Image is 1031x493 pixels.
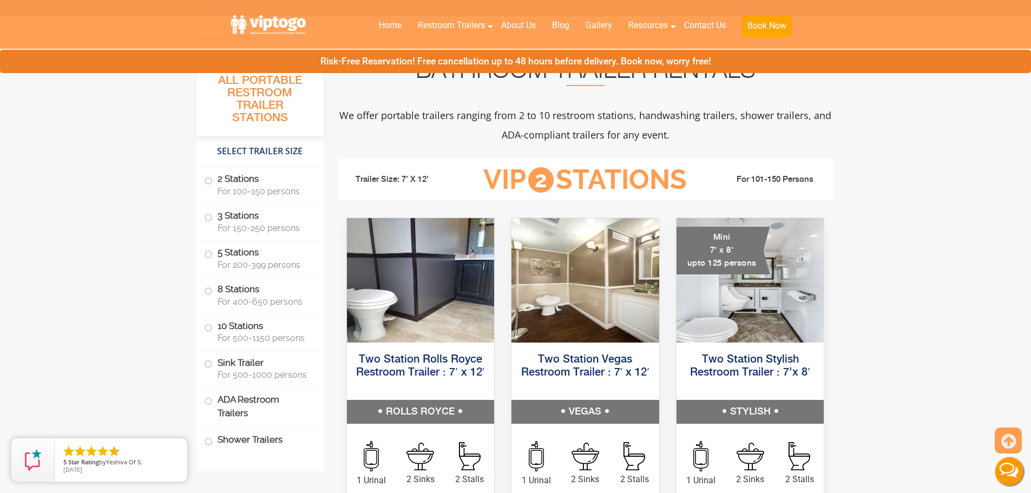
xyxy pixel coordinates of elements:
[406,443,434,470] img: an icon of sink
[620,14,676,37] a: Resources
[218,223,311,233] span: For 150-250 persons
[493,14,544,37] a: About Us
[364,441,379,471] img: an icon of urinal
[196,71,324,136] h3: All Portable Restroom Trailer Stations
[693,441,708,471] img: an icon of urinal
[22,449,44,471] img: Review Rating
[204,205,316,238] label: 3 Stations
[690,354,810,378] a: Two Station Stylish Restroom Trailer : 7’x 8′
[371,14,410,37] a: Home
[677,218,824,343] img: A mini restroom trailer with two separate stations and separate doors for males and females
[544,14,577,37] a: Blog
[346,163,467,196] li: Trailer Size: 7' X 12'
[338,106,833,144] p: We offer portable trailers ranging from 2 to 10 restroom stations, handwashing trailers, shower t...
[410,14,493,37] a: Restroom Trailers
[108,445,121,458] li: 
[528,167,554,193] span: 2
[96,445,109,458] li: 
[204,241,316,275] label: 5 Stations
[561,473,610,486] span: 2 Sinks
[988,450,1031,493] button: Live Chat
[218,186,311,196] span: For 100-150 persons
[610,473,659,486] span: 2 Stalls
[204,315,316,349] label: 10 Stations
[204,429,316,452] label: Shower Trailers
[204,278,316,312] label: 8 Stations
[742,15,792,37] button: Book Now
[677,474,726,487] span: 1 Urinal
[338,60,833,86] h2: Bathroom Trailer Rentals
[511,218,659,343] img: Side view of two station restroom trailer with separate doors for males and females
[74,445,87,458] li: 
[347,400,495,424] h5: ROLLS ROYCE
[106,458,142,466] span: Yeshiva Of S.
[737,443,764,470] img: an icon of sink
[577,14,620,37] a: Gallery
[196,141,324,162] h4: Select Trailer Size
[396,473,445,486] span: 2 Sinks
[85,445,98,458] li: 
[572,443,599,470] img: an icon of sink
[218,260,311,270] span: For 200-399 persons
[677,227,770,274] div: Mini 7' x 8' upto 125 persons
[704,173,825,186] li: For 101-150 Persons
[63,458,67,466] span: 5
[356,354,484,378] a: Two Station Rolls Royce Restroom Trailer : 7′ x 12′
[623,442,645,470] img: an icon of stall
[677,400,824,424] h5: STYLISH
[68,458,99,466] span: Star Rating
[511,474,561,487] span: 1 Urinal
[676,14,734,37] a: Contact Us
[204,388,316,425] label: ADA Restroom Trailers
[789,442,810,470] img: an icon of stall
[347,474,396,487] span: 1 Urinal
[204,168,316,201] label: 2 Stations
[218,370,311,380] span: For 500-1000 persons
[511,400,659,424] h5: VEGAS
[347,218,495,343] img: Side view of two station restroom trailer with separate doors for males and females
[726,473,775,486] span: 2 Sinks
[204,351,316,385] label: Sink Trailer
[218,297,311,307] span: For 400-650 persons
[775,473,824,486] span: 2 Stalls
[63,459,179,466] span: by
[521,354,649,378] a: Two Station Vegas Restroom Trailer : 7′ x 12′
[62,445,75,458] li: 
[63,465,82,474] span: [DATE]
[529,441,544,471] img: an icon of urinal
[218,333,311,343] span: For 500-1150 persons
[734,14,800,43] a: Book Now
[459,442,481,470] img: an icon of stall
[445,473,494,486] span: 2 Stalls
[467,165,704,195] h3: VIP Stations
